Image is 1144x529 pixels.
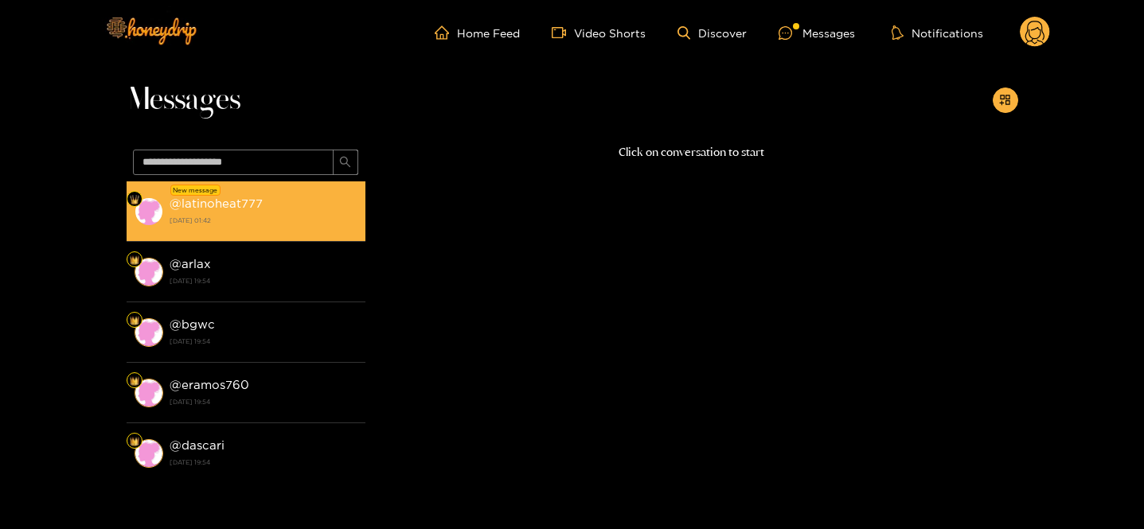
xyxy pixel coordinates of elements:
img: Fan Level [130,437,139,446]
span: appstore-add [999,94,1011,107]
strong: @ eramos760 [170,378,249,391]
strong: @ dascari [170,438,225,452]
img: conversation [135,318,163,347]
img: conversation [135,439,163,468]
span: Messages [127,81,240,119]
strong: [DATE] 19:54 [170,455,357,469]
strong: [DATE] 19:54 [170,395,357,409]
span: home [435,25,457,40]
div: New message [170,185,221,196]
img: Fan Level [130,195,139,204]
strong: @ latinoheat777 [170,196,263,210]
img: Fan Level [130,316,139,325]
img: conversation [135,197,163,226]
button: Notifications [887,25,988,41]
img: conversation [135,258,163,286]
span: search [339,156,351,169]
button: appstore-add [993,88,1018,113]
span: video-camera [552,25,574,40]
a: Video Shorts [552,25,646,40]
strong: [DATE] 19:54 [170,334,357,348]
strong: [DATE] 19:54 [170,274,357,288]
img: Fan Level [130,255,139,265]
a: Home Feed [435,25,520,40]
p: Click on conversation to start [365,143,1018,161]
strong: [DATE] 01:42 [170,213,357,228]
strong: @ bgwc [170,317,215,331]
a: Discover [677,26,747,40]
div: Messages [779,24,855,42]
img: Fan Level [130,376,139,386]
strong: @ arlax [170,257,211,270]
img: conversation [135,379,163,407]
button: search [333,150,358,175]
